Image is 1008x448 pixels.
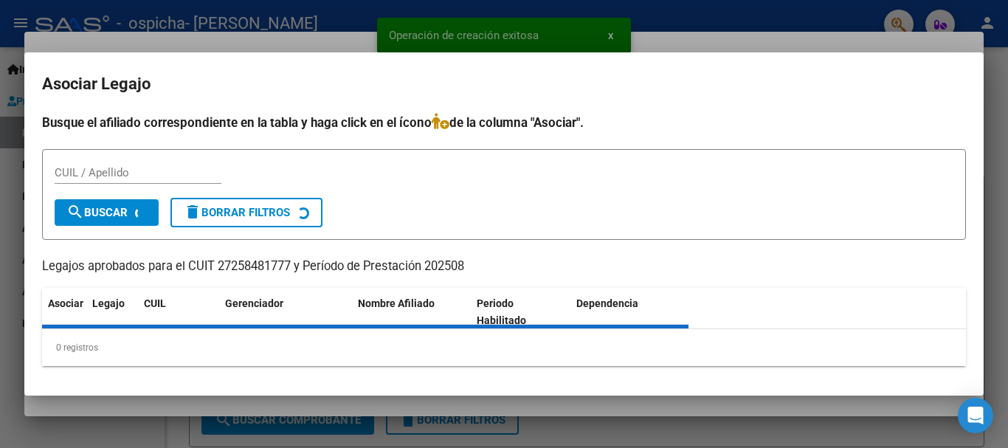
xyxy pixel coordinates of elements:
button: Borrar Filtros [170,198,322,227]
button: Buscar [55,199,159,226]
span: Nombre Afiliado [358,297,435,309]
div: Open Intercom Messenger [958,398,993,433]
span: Gerenciador [225,297,283,309]
h4: Busque el afiliado correspondiente en la tabla y haga click en el ícono de la columna "Asociar". [42,113,966,132]
h2: Asociar Legajo [42,70,966,98]
datatable-header-cell: Gerenciador [219,288,352,337]
mat-icon: search [66,203,84,221]
datatable-header-cell: Nombre Afiliado [352,288,471,337]
div: 0 registros [42,329,966,366]
span: Dependencia [576,297,638,309]
span: Borrar Filtros [184,206,290,219]
span: Asociar [48,297,83,309]
datatable-header-cell: Legajo [86,288,138,337]
span: CUIL [144,297,166,309]
datatable-header-cell: Asociar [42,288,86,337]
p: Legajos aprobados para el CUIT 27258481777 y Período de Prestación 202508 [42,258,966,276]
span: Legajo [92,297,125,309]
mat-icon: delete [184,203,201,221]
span: Buscar [66,206,128,219]
datatable-header-cell: Dependencia [570,288,689,337]
span: Periodo Habilitado [477,297,526,326]
datatable-header-cell: Periodo Habilitado [471,288,570,337]
datatable-header-cell: CUIL [138,288,219,337]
